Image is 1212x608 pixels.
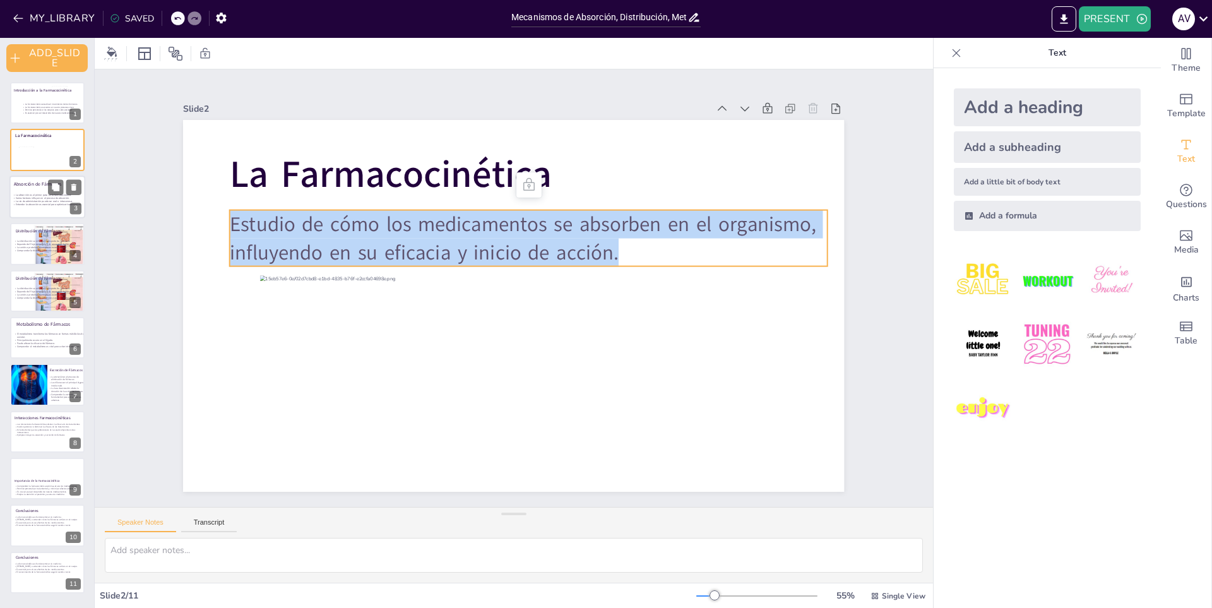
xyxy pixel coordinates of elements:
div: 8 [10,411,85,453]
img: 1.jpeg [954,251,1013,310]
div: Change the overall theme [1161,38,1211,83]
div: 7 [69,391,81,402]
p: Es esencial para el uso efectivo de los medicamentos. [14,568,80,570]
div: 10 [66,532,81,543]
button: ADD_SLIDE [6,44,88,72]
div: 2 [10,129,85,170]
div: SAVED [110,13,154,25]
div: Add a heading [954,88,1141,126]
p: Comprender el metabolismo es vital para evitar interacciones. [14,345,85,349]
span: La farmacocinética se centra en cuatro procesos clave. [25,106,74,109]
div: 9 [69,484,81,496]
button: Speaker Notes [105,518,176,532]
p: Comprender la excreción es fundamental para evitar efectos adversos. [49,393,85,402]
p: Text [966,38,1148,68]
p: Distribución de Fármacos [16,229,95,234]
div: 5 [10,270,85,312]
div: 11 [10,552,85,593]
p: Los riñones son el principal órgano involucrado. [49,381,85,387]
span: Text [1177,152,1195,166]
div: 6 [69,343,81,355]
span: Single View [882,591,925,601]
img: 4.jpeg [954,315,1013,374]
p: La farmacocinética es fundamental en la medicina. [14,562,80,564]
button: Duplicate Slide [48,179,63,194]
div: 11 [66,578,81,590]
p: Introducción a la Farmacocinética [14,88,88,93]
div: 8 [69,438,81,449]
div: 5 [69,297,81,308]
p: Conclusiones [16,555,69,561]
img: 3.jpeg [1082,251,1141,310]
span: Position [168,46,183,61]
p: [PERSON_NAME] a entender cómo los fármacos actúan en el cuerpo. [14,565,80,568]
span: La farmacocinética estudia el movimiento de los fármacos. [25,103,78,105]
p: Comprender la distribución ayuda a ajustar las dosis. [14,249,82,253]
p: La farmacocinética es fundamental en la medicina. [14,515,80,518]
div: 6 [10,317,85,359]
div: Background color [102,47,121,60]
p: Las interacciones farmacocinéticas afectan la eficacia de los tratamientos. [15,423,81,426]
span: Template [1167,107,1206,121]
p: Es esencial para el uso efectivo de los medicamentos. [14,521,80,523]
div: Slide 2 / 11 [100,590,696,602]
button: A V [1172,6,1195,32]
p: Pueden potenciar o disminuir la eficacia de los tratamientos. [15,426,81,428]
p: El conocimiento de la farmacocinética seguirá siendo crucial. [14,523,80,526]
div: Add a table [1161,311,1211,356]
p: Comprender la farmacocinética optimiza el uso de medicamentos. [15,485,97,488]
p: Depende del flujo sanguíneo y la capacidad del fármaco. [14,243,82,246]
p: El metabolismo transforma los fármacos en formas más fáciles de excretar. [14,332,85,338]
span: Permite personalizar las terapias para cada paciente. [25,109,73,111]
span: Media [1174,243,1199,257]
span: Es esencial para el desarrollo de nuevos medicamentos. [25,112,75,114]
p: Importancia de la Farmacocinética [15,479,94,483]
p: La absorción es el primer paso en la farmacocinética. [13,193,108,196]
p: La vía de administración puede ser oral o intravenosa. [13,200,108,203]
p: Es crucial para el desarrollo de nuevos medicamentos. [15,491,97,494]
div: 9 [10,458,85,499]
p: La distribución se refiere al transporte de fármacos. [14,240,82,243]
span: Theme [1172,61,1201,75]
p: La distribución se refiere al transporte de fármacos. [14,287,82,290]
p: Es fundamental que los profesionales de la salud comprendan estas interacciones. [15,428,81,434]
div: 10 [10,504,85,546]
p: Metabolismo de Fármacos [16,321,142,328]
div: Add a formula [954,201,1141,231]
div: Add images, graphics, shapes or video [1161,220,1211,265]
span: Questions [1166,198,1207,212]
p: Distribución de Fármacos [16,275,95,281]
img: 5.jpeg [1018,315,1076,374]
p: Interacciones Farmacocinéticas [15,415,94,420]
p: La tasa de excreción afecta la duración de la acción del fármaco. [49,387,85,393]
div: 7 [10,364,85,405]
p: Entender la absorción es esencial para optimizar tratamientos. [13,203,108,206]
p: Depende del flujo sanguíneo y la capacidad del fármaco. [14,290,82,293]
p: Mejora la atención al paciente y avanza la medicina. [15,493,97,496]
div: A V [1172,8,1195,30]
p: La unión a proteínas plasmáticas es importante. [14,246,82,249]
span: Table [1175,334,1197,348]
div: Layout [134,44,155,64]
span: Estudio de cómo los medicamentos se absorben en el organismo, influyendo en su eficacia y inicio ... [263,101,822,366]
p: El conocimiento de la farmacocinética seguirá siendo crucial. [14,571,80,573]
button: EXPORT_TO_POWERPOINT [1052,6,1076,32]
div: Add a little bit of body text [954,168,1141,196]
img: 7.jpeg [954,379,1013,438]
input: INSERT_TITLE [511,8,687,27]
p: Comprender la distribución ayuda a ajustar las dosis. [14,296,82,299]
p: Principalmente ocurre en el hígado. [14,339,85,342]
div: 3 [70,203,81,214]
div: 1 [10,82,85,124]
p: [PERSON_NAME] a entender cómo los fármacos actúan en el cuerpo. [14,518,80,520]
div: 4 [69,250,81,261]
span: La Farmacocinética [15,133,52,138]
div: Add ready made slides [1161,83,1211,129]
img: 6.jpeg [1082,315,1141,374]
div: 4 [10,223,85,265]
p: Absorción de Fármacos [14,181,138,188]
div: Add charts and graphs [1161,265,1211,311]
button: MY_LIBRARY [9,8,100,28]
p: Conclusiones [16,508,69,514]
div: Add text boxes [1161,129,1211,174]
